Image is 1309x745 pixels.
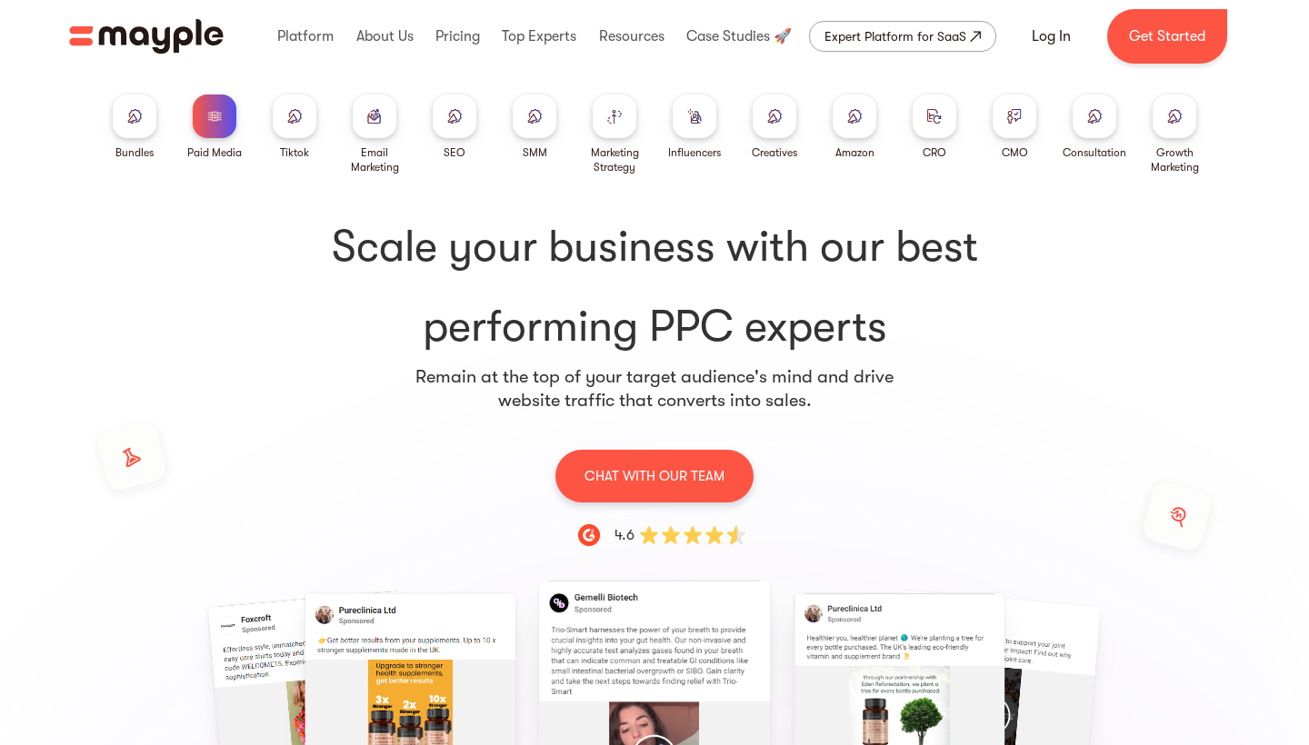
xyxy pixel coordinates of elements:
a: Paid Media [187,94,242,160]
h1: performing PPC experts [102,218,1207,356]
div: About Us [352,7,418,65]
div: CRO [923,145,946,160]
div: Bundles [115,145,154,160]
div: Tiktok [280,145,309,160]
div: Amazon [835,145,874,160]
div: Resources [595,7,669,65]
div: CMO [1002,145,1028,160]
a: CRO [913,94,956,160]
a: Log In [1010,15,1093,58]
div: SMM [523,145,547,160]
a: Consultation [1063,94,1126,160]
a: CMO [993,94,1036,160]
p: CHAT WITH OUR TEAM [585,464,724,488]
a: Marketing Strategy [582,94,647,174]
a: Email Marketing [342,94,407,174]
a: Bundles [113,94,156,160]
div: Platform [273,7,338,65]
div: Marketing Strategy [582,145,647,174]
a: Get Started [1107,9,1227,64]
div: SEO [444,145,465,160]
div: Email Marketing [342,145,407,174]
div: Expert Platform for SaaS [824,25,966,47]
a: CHAT WITH OUR TEAM [555,449,754,502]
a: home [69,19,224,54]
span: Scale your business with our best [102,218,1207,276]
div: Influencers [668,145,721,160]
a: Expert Platform for SaaS [809,21,996,52]
div: Pricing [431,7,485,65]
div: 4.6 [615,524,635,546]
p: Remain at the top of your target audience's mind and drive website traffic that converts into sales. [415,365,894,412]
a: Tiktok [273,94,316,160]
a: SMM [513,94,556,160]
img: Mayple logo [69,19,224,54]
a: SEO [433,94,476,160]
div: Creatives [752,145,797,160]
div: Growth Marketing [1142,145,1207,174]
div: Paid Media [187,145,242,160]
a: Growth Marketing [1142,94,1207,174]
a: Influencers [668,94,721,160]
div: Consultation [1063,145,1126,160]
a: Amazon [833,94,876,160]
div: Top Experts [497,7,581,65]
a: Creatives [752,94,797,160]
